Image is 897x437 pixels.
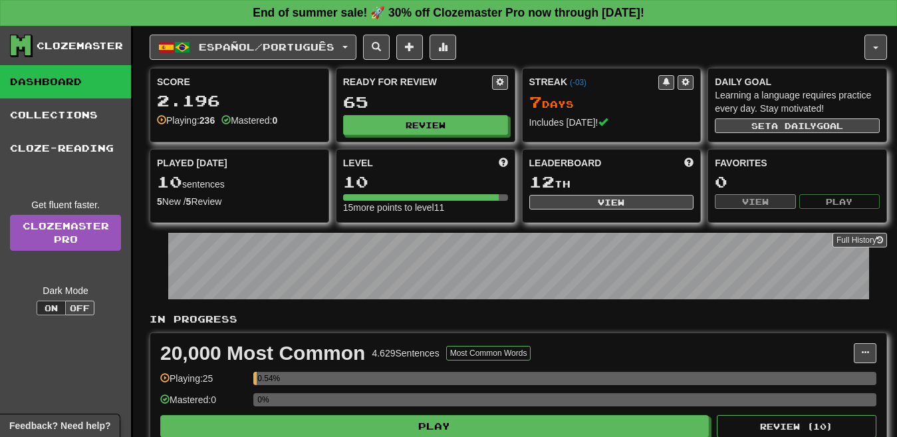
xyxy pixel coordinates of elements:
[529,75,659,88] div: Streak
[37,39,123,53] div: Clozemaster
[343,156,373,170] span: Level
[771,121,817,130] span: a daily
[150,313,887,326] p: In Progress
[10,198,121,212] div: Get fluent faster.
[499,156,508,170] span: Score more points to level up
[363,35,390,60] button: Search sentences
[715,75,880,88] div: Daily Goal
[157,195,322,208] div: New / Review
[253,6,644,19] strong: End of summer sale! 🚀 30% off Clozemaster Pro now through [DATE]!
[684,156,694,170] span: This week in points, UTC
[833,233,887,247] button: Full History
[199,115,215,126] strong: 236
[157,172,182,191] span: 10
[715,118,880,133] button: Seta dailygoal
[157,114,215,127] div: Playing:
[529,172,555,191] span: 12
[372,347,439,360] div: 4.629 Sentences
[446,346,531,361] button: Most Common Words
[343,115,508,135] button: Review
[157,75,322,88] div: Score
[570,78,586,87] a: (-03)
[199,41,334,53] span: Español / Português
[221,114,277,127] div: Mastered:
[529,92,542,111] span: 7
[37,301,66,315] button: On
[343,174,508,190] div: 10
[10,284,121,297] div: Dark Mode
[529,174,694,191] div: th
[430,35,456,60] button: More stats
[157,196,162,207] strong: 5
[150,35,356,60] button: Español/Português
[160,372,247,394] div: Playing: 25
[186,196,192,207] strong: 5
[9,419,110,432] span: Open feedback widget
[10,215,121,251] a: ClozemasterPro
[529,116,694,129] div: Includes [DATE]!
[715,174,880,190] div: 0
[529,195,694,210] button: View
[529,156,602,170] span: Leaderboard
[272,115,277,126] strong: 0
[799,194,880,209] button: Play
[343,75,492,88] div: Ready for Review
[157,92,322,109] div: 2.196
[396,35,423,60] button: Add sentence to collection
[157,174,322,191] div: sentences
[715,194,795,209] button: View
[715,156,880,170] div: Favorites
[160,393,247,415] div: Mastered: 0
[343,201,508,214] div: 15 more points to level 11
[65,301,94,315] button: Off
[343,94,508,110] div: 65
[160,343,365,363] div: 20,000 Most Common
[157,156,227,170] span: Played [DATE]
[529,94,694,111] div: Day s
[715,88,880,115] div: Learning a language requires practice every day. Stay motivated!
